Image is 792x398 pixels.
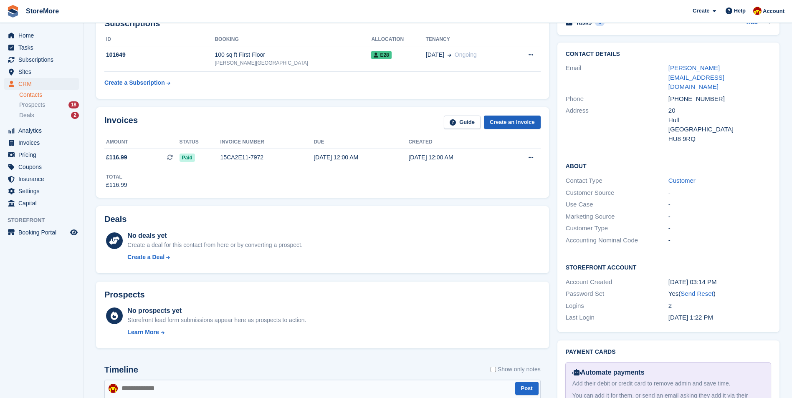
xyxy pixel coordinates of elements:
a: Prospects 18 [19,101,79,109]
h2: Subscriptions [104,19,541,28]
div: Total [106,173,127,181]
div: 18 [68,101,79,108]
span: £116.99 [106,153,127,162]
span: Booking Portal [18,227,68,238]
a: menu [4,30,79,41]
a: menu [4,197,79,209]
div: 2 [668,301,771,311]
a: Send Reset [681,290,713,297]
span: Create [693,7,709,15]
a: Add [746,18,758,28]
a: Create an Invoice [484,116,541,129]
th: Tenancy [426,33,511,46]
h2: Tasks [576,19,592,26]
label: Show only notes [491,365,541,374]
a: Create a Deal [127,253,302,262]
span: Sites [18,66,68,78]
a: Guide [444,116,481,129]
th: Created [408,136,503,149]
span: Settings [18,185,68,197]
h2: Contact Details [566,51,771,58]
div: [PERSON_NAME][GEOGRAPHIC_DATA] [215,59,371,67]
div: Learn More [127,328,159,337]
input: Show only notes [491,365,496,374]
time: 2025-09-01 12:22:17 UTC [668,314,713,321]
img: Store More Team [109,384,118,393]
div: Hull [668,116,771,125]
img: stora-icon-8386f47178a22dfd0bd8f6a31ec36ba5ce8667c1dd55bd0f319d3a0aa187defe.svg [7,5,19,18]
div: Use Case [566,200,668,209]
a: Contacts [19,91,79,99]
span: ( ) [678,290,715,297]
div: Customer Source [566,188,668,198]
div: 20 [668,106,771,116]
a: menu [4,125,79,136]
a: menu [4,78,79,90]
span: Subscriptions [18,54,68,65]
div: 100 sq ft First Floor [215,50,371,59]
button: Post [515,382,539,395]
h2: Timeline [104,365,138,375]
div: Storefront lead form submissions appear here as prospects to action. [127,316,306,325]
div: Accounting Nominal Code [566,236,668,245]
div: Address [566,106,668,144]
span: Ongoing [455,51,477,58]
div: [PHONE_NUMBER] [668,94,771,104]
div: HU8 9RQ [668,134,771,144]
div: Phone [566,94,668,104]
h2: Payment cards [566,349,771,355]
span: Help [734,7,746,15]
th: Allocation [371,33,425,46]
span: Invoices [18,137,68,149]
span: Account [763,7,784,15]
h2: Invoices [104,116,138,129]
div: No deals yet [127,231,302,241]
a: Customer [668,177,696,184]
div: Last Login [566,313,668,322]
div: Password Set [566,289,668,299]
span: Prospects [19,101,45,109]
span: [DATE] [426,50,444,59]
span: Pricing [18,149,68,161]
a: Create a Subscription [104,75,170,91]
th: Amount [104,136,180,149]
h2: Storefront Account [566,263,771,271]
div: Create a Deal [127,253,164,262]
th: ID [104,33,215,46]
div: Contact Type [566,176,668,186]
img: Store More Team [753,7,762,15]
a: menu [4,173,79,185]
div: No prospects yet [127,306,306,316]
a: menu [4,227,79,238]
div: - [668,188,771,198]
span: CRM [18,78,68,90]
div: Email [566,63,668,92]
a: menu [4,137,79,149]
a: menu [4,185,79,197]
th: Invoice number [220,136,314,149]
div: - [668,212,771,222]
div: Automate payments [572,368,764,378]
span: Deals [19,111,34,119]
div: £116.99 [106,181,127,189]
h2: About [566,161,771,170]
div: [DATE] 12:00 AM [314,153,408,162]
a: [PERSON_NAME][EMAIL_ADDRESS][DOMAIN_NAME] [668,64,724,90]
span: Insurance [18,173,68,185]
a: StoreMore [23,4,62,18]
div: - [668,200,771,209]
a: Learn More [127,328,306,337]
th: Status [180,136,220,149]
span: Home [18,30,68,41]
h2: Deals [104,214,127,224]
div: Yes [668,289,771,299]
div: Account Created [566,277,668,287]
a: menu [4,54,79,65]
a: menu [4,149,79,161]
div: - [668,236,771,245]
a: Preview store [69,227,79,237]
span: Paid [180,154,195,162]
div: 2 [71,112,79,119]
div: Marketing Source [566,212,668,222]
a: menu [4,161,79,173]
